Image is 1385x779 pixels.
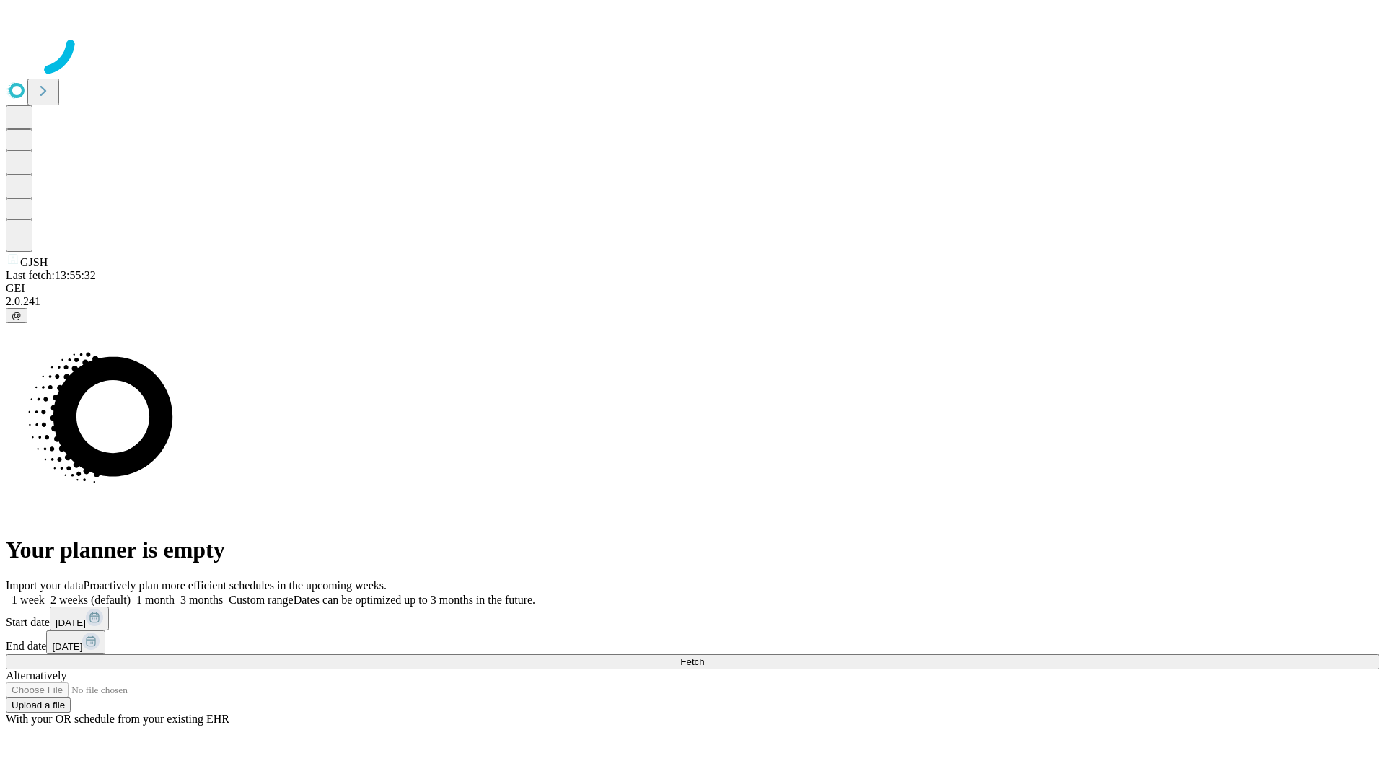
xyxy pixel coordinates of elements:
[46,630,105,654] button: [DATE]
[6,282,1379,295] div: GEI
[50,607,109,630] button: [DATE]
[680,656,704,667] span: Fetch
[6,579,84,591] span: Import your data
[229,594,293,606] span: Custom range
[6,669,66,682] span: Alternatively
[180,594,223,606] span: 3 months
[136,594,175,606] span: 1 month
[6,607,1379,630] div: Start date
[6,269,96,281] span: Last fetch: 13:55:32
[52,641,82,652] span: [DATE]
[294,594,535,606] span: Dates can be optimized up to 3 months in the future.
[6,697,71,713] button: Upload a file
[56,617,86,628] span: [DATE]
[50,594,131,606] span: 2 weeks (default)
[6,713,229,725] span: With your OR schedule from your existing EHR
[12,594,45,606] span: 1 week
[12,310,22,321] span: @
[6,295,1379,308] div: 2.0.241
[6,537,1379,563] h1: Your planner is empty
[6,308,27,323] button: @
[84,579,387,591] span: Proactively plan more efficient schedules in the upcoming weeks.
[6,630,1379,654] div: End date
[6,654,1379,669] button: Fetch
[20,256,48,268] span: GJSH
